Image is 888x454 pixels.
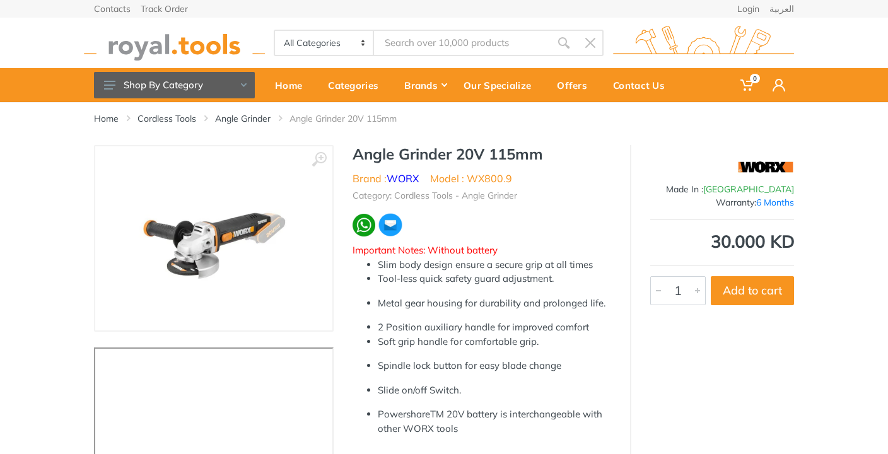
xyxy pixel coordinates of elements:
[378,258,611,272] li: Slim body design ensure a secure grip at all times
[378,212,403,238] img: ma.webp
[732,68,764,102] a: 0
[134,159,293,318] img: Royal Tools - Angle Grinder 20V 115mm
[141,4,188,13] a: Track Order
[711,276,794,305] button: Add to cart
[604,68,682,102] a: Contact Us
[374,30,551,56] input: Site search
[94,112,794,125] nav: breadcrumb
[84,26,265,61] img: royal.tools Logo
[769,4,794,13] a: العربية
[455,68,548,102] a: Our Specialize
[353,171,419,186] li: Brand :
[94,72,255,98] button: Shop By Category
[650,183,794,196] div: Made In :
[215,112,271,125] a: Angle Grinder
[650,233,794,250] div: 30.000 KD
[266,68,319,102] a: Home
[703,183,794,195] span: [GEOGRAPHIC_DATA]
[737,4,759,13] a: Login
[378,335,611,349] p: Soft grip handle for comfortable grip.
[430,171,512,186] li: Model : WX800.9
[353,214,375,236] img: wa.webp
[750,74,760,83] span: 0
[137,112,196,125] a: Cordless Tools
[353,145,611,163] h1: Angle Grinder 20V 115mm
[737,151,794,183] img: WORX
[319,68,395,102] a: Categories
[756,197,794,208] span: 6 Months
[613,26,794,61] img: royal.tools Logo
[604,72,682,98] div: Contact Us
[94,112,119,125] a: Home
[378,359,611,373] p: Spindle lock button for easy blade change
[275,31,374,55] select: Category
[353,189,517,202] li: Category: Cordless Tools - Angle Grinder
[395,72,455,98] div: Brands
[378,383,611,398] p: Slide on/off Switch.
[548,68,604,102] a: Offers
[378,296,611,311] p: Metal gear housing for durability and prolonged life.
[378,407,611,436] p: PowershareTM 20V battery is interchangeable with other WORX tools
[94,4,131,13] a: Contacts
[378,320,611,335] li: 2 Position auxiliary handle for improved comfort
[378,272,611,286] p: Tool-less quick safety guard adjustment.
[266,72,319,98] div: Home
[319,72,395,98] div: Categories
[650,196,794,209] div: Warranty:
[548,72,604,98] div: Offers
[387,172,419,185] a: WORX
[353,244,498,256] span: Important Notes: Without battery
[289,112,416,125] li: Angle Grinder 20V 115mm
[455,72,548,98] div: Our Specialize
